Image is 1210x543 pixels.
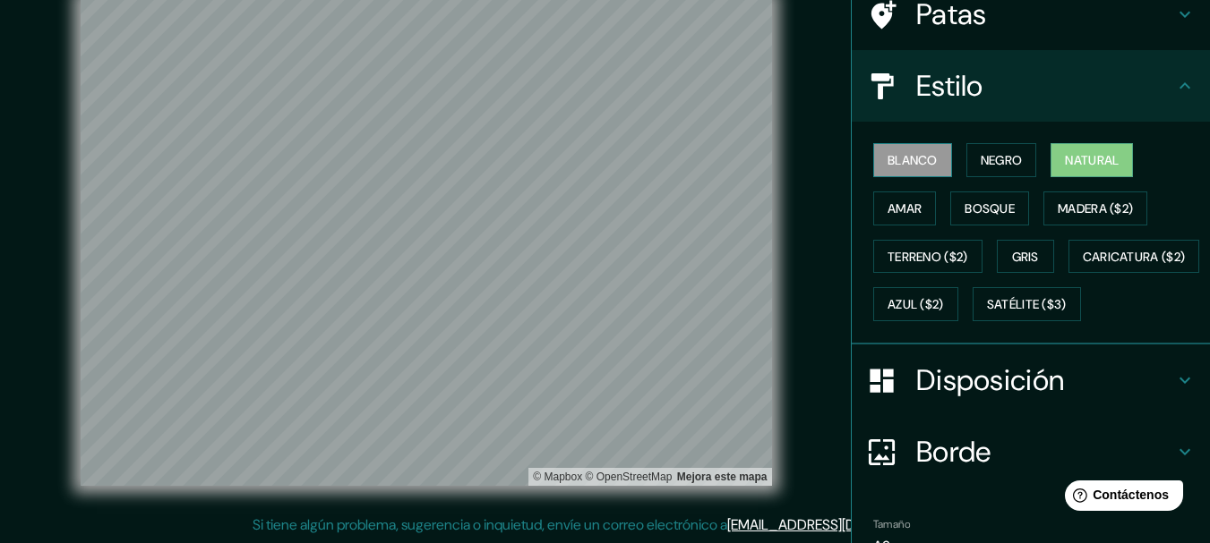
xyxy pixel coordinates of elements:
font: Negro [981,152,1023,168]
button: Caricatura ($2) [1068,240,1200,274]
button: Satélite ($3) [973,287,1081,321]
font: Satélite ($3) [987,297,1067,313]
button: Negro [966,143,1037,177]
font: Gris [1012,249,1039,265]
font: Natural [1065,152,1119,168]
button: Azul ($2) [873,287,958,321]
button: Amar [873,191,936,225]
a: Map feedback [677,471,768,483]
a: Mapbox [533,471,582,483]
font: Madera ($2) [1058,200,1133,216]
button: Terreno ($2) [873,240,983,274]
font: Amar [888,200,922,216]
div: Disposición [852,344,1210,416]
font: Tamaño [873,517,910,531]
font: Disposición [916,361,1064,399]
font: Caricatura ($2) [1083,249,1186,265]
button: Madera ($2) [1043,191,1147,225]
font: Si tiene algún problema, sugerencia o inquietud, envíe un correo electrónico a [253,515,727,534]
font: Terreno ($2) [888,249,968,265]
button: Gris [997,240,1054,274]
font: Estilo [916,67,983,105]
iframe: Lanzador de widgets de ayuda [1051,473,1190,523]
a: [EMAIL_ADDRESS][DOMAIN_NAME] [727,515,948,534]
button: Blanco [873,143,952,177]
font: © Mapbox [533,471,582,483]
div: Borde [852,416,1210,488]
font: Borde [916,433,991,471]
font: Bosque [965,200,1015,216]
button: Bosque [950,191,1029,225]
font: Mejora este mapa [677,471,768,483]
font: Azul ($2) [888,297,944,313]
font: © OpenStreetMap [586,471,673,483]
button: Natural [1051,143,1133,177]
font: Blanco [888,152,938,168]
a: Mapa de calles abierto [586,471,673,483]
div: Estilo [852,50,1210,122]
